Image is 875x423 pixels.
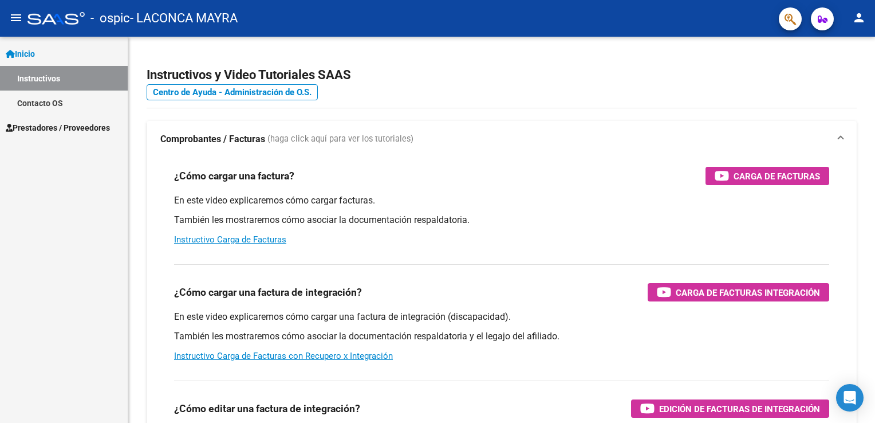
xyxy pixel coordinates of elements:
[6,48,35,60] span: Inicio
[174,311,829,323] p: En este video explicaremos cómo cargar una factura de integración (discapacidad).
[734,169,820,183] span: Carga de Facturas
[174,194,829,207] p: En este video explicaremos cómo cargar facturas.
[174,330,829,343] p: También les mostraremos cómo asociar la documentación respaldatoria y el legajo del afiliado.
[267,133,413,146] span: (haga click aquí para ver los tutoriales)
[174,401,360,417] h3: ¿Cómo editar una factura de integración?
[852,11,866,25] mat-icon: person
[648,283,829,301] button: Carga de Facturas Integración
[659,402,820,416] span: Edición de Facturas de integración
[9,11,23,25] mat-icon: menu
[174,351,393,361] a: Instructivo Carga de Facturas con Recupero x Integración
[147,84,318,100] a: Centro de Ayuda - Administración de O.S.
[6,122,110,134] span: Prestadores / Proveedores
[174,284,362,300] h3: ¿Cómo cargar una factura de integración?
[160,133,265,146] strong: Comprobantes / Facturas
[90,6,130,31] span: - ospic
[147,64,857,86] h2: Instructivos y Video Tutoriales SAAS
[174,168,294,184] h3: ¿Cómo cargar una factura?
[836,384,864,412] div: Open Intercom Messenger
[130,6,238,31] span: - LACONCA MAYRA
[676,285,820,300] span: Carga de Facturas Integración
[147,121,857,158] mat-expansion-panel-header: Comprobantes / Facturas (haga click aquí para ver los tutoriales)
[174,234,286,245] a: Instructivo Carga de Facturas
[174,214,829,226] p: También les mostraremos cómo asociar la documentación respaldatoria.
[705,167,829,185] button: Carga de Facturas
[631,399,829,418] button: Edición de Facturas de integración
